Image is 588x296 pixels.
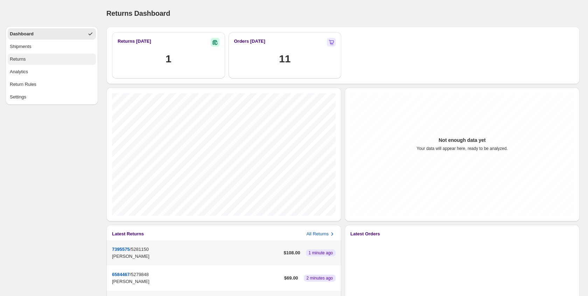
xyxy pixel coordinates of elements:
h3: Latest Orders [350,230,380,238]
p: $ 108.00 [284,249,300,256]
div: Analytics [10,68,28,75]
h2: Orders [DATE] [234,38,265,45]
div: Returns [10,56,26,63]
p: All Returns [306,230,329,238]
h3: Returns [DATE] [118,38,151,45]
button: Analytics [8,66,96,77]
button: Return Rules [8,79,96,90]
span: 5281150 [131,247,149,252]
button: Shipments [8,41,96,52]
div: Return Rules [10,81,36,88]
span: Returns Dashboard [106,9,170,17]
p: [PERSON_NAME] [112,278,281,285]
div: / [112,246,281,260]
div: Dashboard [10,30,34,37]
button: 6584467 [112,272,130,277]
div: Settings [10,94,26,101]
div: / [112,271,281,285]
p: [PERSON_NAME] [112,253,281,260]
button: All Returns [306,230,336,238]
button: Settings [8,91,96,103]
button: Returns [8,54,96,65]
span: 2 minutes ago [307,275,333,281]
h1: 1 [166,52,171,66]
p: $ 69.00 [284,275,298,282]
h3: Latest Returns [112,230,144,238]
button: Dashboard [8,28,96,40]
button: 7395575 [112,247,130,252]
div: Shipments [10,43,31,50]
span: 1 minute ago [309,250,333,256]
h1: 11 [279,52,290,66]
span: 5279848 [131,272,149,277]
